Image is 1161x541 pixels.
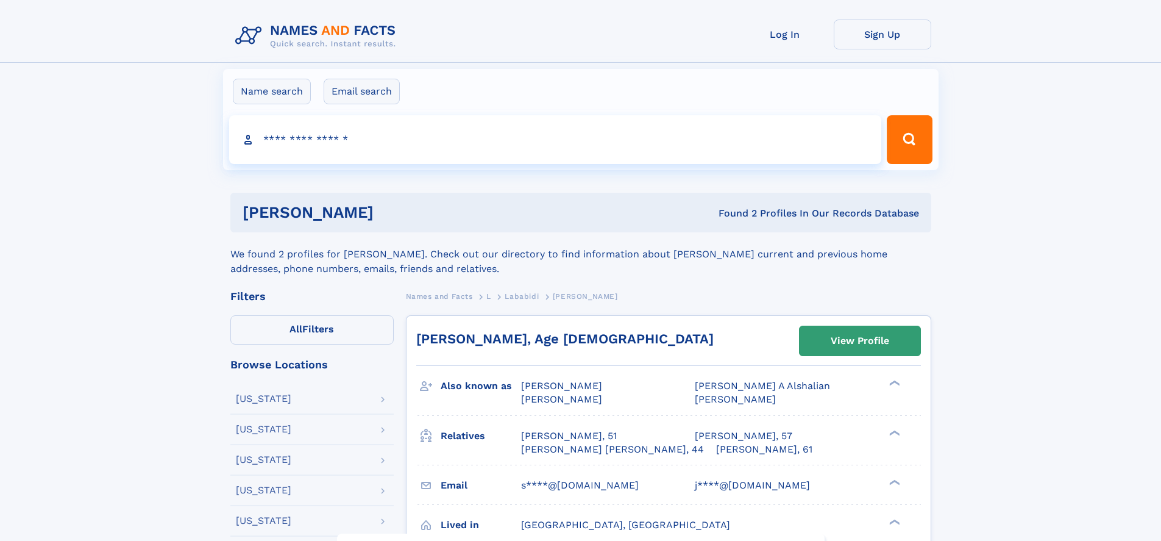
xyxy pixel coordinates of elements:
[243,205,546,220] h1: [PERSON_NAME]
[406,288,473,304] a: Names and Facts
[230,315,394,345] label: Filters
[229,115,882,164] input: search input
[886,429,901,437] div: ❯
[521,380,602,392] span: [PERSON_NAME]
[505,292,539,301] span: Lababidi
[834,20,931,49] a: Sign Up
[521,429,617,443] a: [PERSON_NAME], 51
[289,323,302,335] span: All
[230,232,931,276] div: We found 2 profiles for [PERSON_NAME]. Check out our directory to find information about [PERSON_...
[831,327,889,355] div: View Profile
[486,292,491,301] span: L
[230,359,394,370] div: Browse Locations
[695,393,776,405] span: [PERSON_NAME]
[236,394,291,404] div: [US_STATE]
[887,115,932,164] button: Search Button
[716,443,812,456] a: [PERSON_NAME], 61
[324,79,400,104] label: Email search
[441,475,521,496] h3: Email
[236,425,291,434] div: [US_STATE]
[736,20,834,49] a: Log In
[236,485,291,495] div: [US_STATE]
[441,376,521,396] h3: Also known as
[441,426,521,446] h3: Relatives
[521,519,730,531] span: [GEOGRAPHIC_DATA], [GEOGRAPHIC_DATA]
[521,443,704,456] a: [PERSON_NAME] [PERSON_NAME], 44
[236,455,291,465] div: [US_STATE]
[230,20,406,52] img: Logo Names and Facts
[230,291,394,302] div: Filters
[441,515,521,536] h3: Lived in
[505,288,539,304] a: Lababidi
[233,79,311,104] label: Name search
[886,518,901,526] div: ❯
[521,393,602,405] span: [PERSON_NAME]
[800,326,920,356] a: View Profile
[546,207,919,220] div: Found 2 Profiles In Our Records Database
[236,516,291,526] div: [US_STATE]
[886,478,901,486] div: ❯
[553,292,618,301] span: [PERSON_NAME]
[695,380,830,392] span: [PERSON_NAME] A Alshalian
[416,331,714,346] a: [PERSON_NAME], Age [DEMOGRAPHIC_DATA]
[695,429,792,443] a: [PERSON_NAME], 57
[886,379,901,387] div: ❯
[486,288,491,304] a: L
